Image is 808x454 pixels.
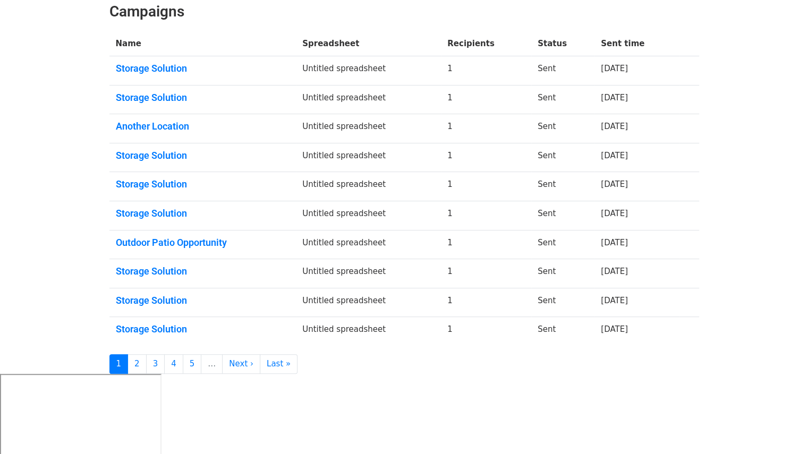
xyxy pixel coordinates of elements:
td: Untitled spreadsheet [296,114,441,143]
a: Storage Solution [116,208,290,219]
td: Sent [531,259,594,288]
th: Recipients [441,31,531,56]
th: Status [531,31,594,56]
a: 1 [109,354,129,374]
th: Spreadsheet [296,31,441,56]
td: Sent [531,143,594,172]
td: Untitled spreadsheet [296,259,441,288]
td: Sent [531,114,594,143]
a: Next › [222,354,260,374]
td: 1 [441,172,531,201]
td: 1 [441,230,531,259]
td: 1 [441,143,531,172]
h2: Campaigns [109,3,699,21]
a: Storage Solution [116,295,290,306]
td: Untitled spreadsheet [296,56,441,85]
a: Last » [260,354,297,374]
a: [DATE] [601,151,628,160]
a: 4 [164,354,183,374]
td: 1 [441,85,531,114]
td: Untitled spreadsheet [296,230,441,259]
a: Outdoor Patio Opportunity [116,237,290,249]
a: Another Location [116,121,290,132]
a: [DATE] [601,93,628,102]
td: Sent [531,172,594,201]
a: 2 [127,354,147,374]
a: Storage Solution [116,178,290,190]
a: Storage Solution [116,323,290,335]
a: [DATE] [601,324,628,334]
td: Untitled spreadsheet [296,143,441,172]
a: Storage Solution [116,92,290,104]
a: [DATE] [601,296,628,305]
td: Sent [531,85,594,114]
td: Sent [531,201,594,230]
a: [DATE] [601,122,628,131]
a: [DATE] [601,238,628,247]
a: Storage Solution [116,150,290,161]
td: Sent [531,317,594,346]
a: 3 [146,354,165,374]
td: Sent [531,288,594,317]
td: 1 [441,317,531,346]
a: [DATE] [601,267,628,276]
th: Sent time [594,31,679,56]
a: [DATE] [601,209,628,218]
td: Untitled spreadsheet [296,85,441,114]
td: Untitled spreadsheet [296,201,441,230]
td: Sent [531,56,594,85]
a: [DATE] [601,64,628,73]
td: 1 [441,114,531,143]
a: [DATE] [601,179,628,189]
a: 5 [183,354,202,374]
a: Storage Solution [116,265,290,277]
a: Storage Solution [116,63,290,74]
td: Untitled spreadsheet [296,172,441,201]
td: Untitled spreadsheet [296,288,441,317]
td: 1 [441,56,531,85]
td: 1 [441,288,531,317]
iframe: Chat Widget [755,403,808,454]
td: 1 [441,259,531,288]
td: Sent [531,230,594,259]
th: Name [109,31,296,56]
td: Untitled spreadsheet [296,317,441,346]
td: 1 [441,201,531,230]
